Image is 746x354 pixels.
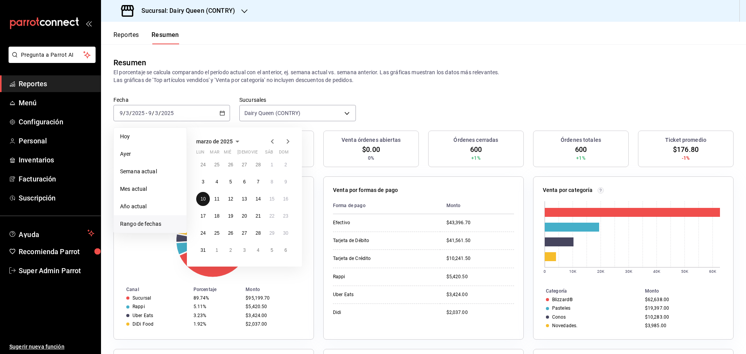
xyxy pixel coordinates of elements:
button: 13 de marzo de 2025 [237,192,251,206]
label: Fecha [113,97,230,103]
abbr: 5 de marzo de 2025 [229,179,232,185]
span: Personal [19,136,94,146]
text: 0 [544,269,546,274]
button: 27 de marzo de 2025 [237,226,251,240]
p: Venta por categoría [543,186,593,194]
button: 12 de marzo de 2025 [224,192,237,206]
abbr: 28 de febrero de 2025 [256,162,261,167]
div: 3.23% [193,313,239,318]
button: 31 de marzo de 2025 [196,243,210,257]
abbr: 23 de marzo de 2025 [283,213,288,219]
div: Conos [552,314,566,320]
text: 10K [569,269,577,274]
span: Mes actual [120,185,180,193]
div: Novedades. [552,323,577,328]
abbr: 26 de febrero de 2025 [228,162,233,167]
span: Configuración [19,117,94,127]
button: 15 de marzo de 2025 [265,192,279,206]
input: ---- [132,110,145,116]
button: 30 de marzo de 2025 [279,226,293,240]
div: Sucursal [132,295,151,301]
span: +1% [576,155,585,162]
abbr: 30 de marzo de 2025 [283,230,288,236]
input: -- [125,110,129,116]
div: navigation tabs [113,31,179,44]
span: Recomienda Parrot [19,246,94,257]
div: Didi [333,309,411,316]
abbr: 9 de marzo de 2025 [284,179,287,185]
span: Año actual [120,202,180,211]
span: Hoy [120,133,180,141]
button: 23 de marzo de 2025 [279,209,293,223]
span: $176.80 [673,144,699,155]
div: $41,561.50 [446,237,514,244]
button: 28 de febrero de 2025 [251,158,265,172]
button: 6 de marzo de 2025 [237,175,251,189]
div: Uber Eats [333,291,411,298]
button: 19 de marzo de 2025 [224,209,237,223]
button: 10 de marzo de 2025 [196,192,210,206]
abbr: 4 de abril de 2025 [257,248,260,253]
div: $3,985.00 [645,323,721,328]
button: Reportes [113,31,139,44]
h3: Sucursal: Dairy Queen (CONTRY) [135,6,235,16]
div: Blizzard® [552,297,573,302]
p: El porcentaje se calcula comparando el período actual con el anterior, ej. semana actual vs. sema... [113,68,734,84]
button: marzo de 2025 [196,137,242,146]
div: $5,420.50 [446,274,514,280]
label: Sucursales [239,97,356,103]
abbr: 19 de marzo de 2025 [228,213,233,219]
text: 40K [653,269,661,274]
button: 7 de marzo de 2025 [251,175,265,189]
div: 89.74% [193,295,239,301]
button: 28 de marzo de 2025 [251,226,265,240]
abbr: 25 de marzo de 2025 [214,230,219,236]
abbr: 18 de marzo de 2025 [214,213,219,219]
span: 600 [575,144,587,155]
abbr: lunes [196,150,204,158]
span: Ayer [120,150,180,158]
div: DiDi Food [132,321,153,327]
span: Facturación [19,174,94,184]
abbr: 3 de marzo de 2025 [202,179,204,185]
abbr: 11 de marzo de 2025 [214,196,219,202]
div: Rappi [333,274,411,280]
div: $10,283.00 [645,314,721,320]
abbr: viernes [251,150,258,158]
abbr: 3 de abril de 2025 [243,248,246,253]
abbr: 17 de marzo de 2025 [200,213,206,219]
button: 20 de marzo de 2025 [237,209,251,223]
abbr: 28 de marzo de 2025 [256,230,261,236]
input: -- [119,110,123,116]
button: 27 de febrero de 2025 [237,158,251,172]
span: Pregunta a Parrot AI [21,51,84,59]
div: Pasteles [552,305,570,311]
button: 21 de marzo de 2025 [251,209,265,223]
th: Monto [242,285,314,294]
span: $0.00 [362,144,380,155]
div: $43,396.70 [446,220,514,226]
div: $2,037.00 [446,309,514,316]
h3: Órdenes totales [561,136,601,144]
button: 11 de marzo de 2025 [210,192,223,206]
span: / [129,110,132,116]
div: Tarjeta de Débito [333,237,411,244]
abbr: 24 de febrero de 2025 [200,162,206,167]
span: 0% [368,155,374,162]
abbr: 1 de abril de 2025 [216,248,218,253]
abbr: 31 de marzo de 2025 [200,248,206,253]
span: Rango de fechas [120,220,180,228]
div: $62,638.00 [645,297,721,302]
span: Ayuda [19,228,84,238]
button: 1 de marzo de 2025 [265,158,279,172]
button: 4 de marzo de 2025 [210,175,223,189]
abbr: sábado [265,150,273,158]
abbr: jueves [237,150,283,158]
button: 25 de febrero de 2025 [210,158,223,172]
p: Venta por formas de pago [333,186,398,194]
input: -- [155,110,159,116]
button: 3 de abril de 2025 [237,243,251,257]
abbr: 2 de abril de 2025 [229,248,232,253]
div: Resumen [113,57,146,68]
abbr: 22 de marzo de 2025 [269,213,274,219]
